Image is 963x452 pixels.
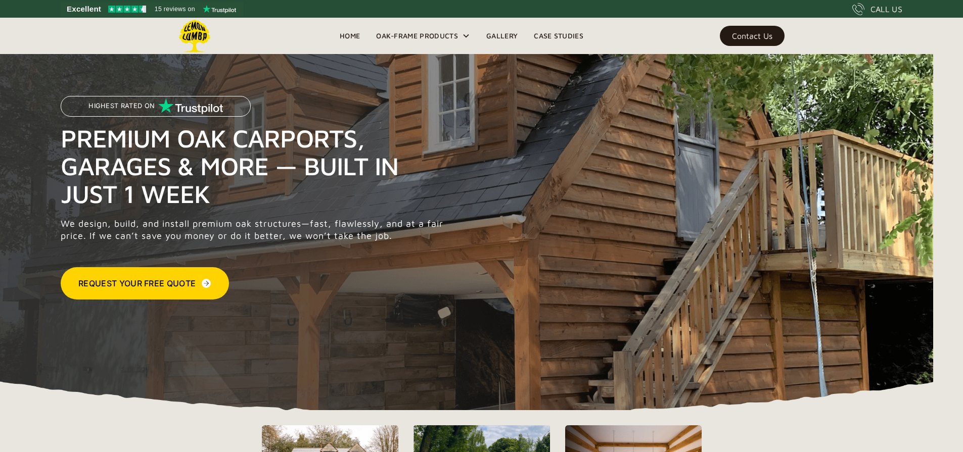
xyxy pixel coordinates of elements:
[61,2,243,16] a: See Lemon Lumba reviews on Trustpilot
[870,3,902,15] div: CALL US
[720,26,785,46] a: Contact Us
[526,28,591,43] a: Case Studies
[61,96,251,124] a: Highest Rated on
[332,28,368,43] a: Home
[78,277,196,289] div: Request Your Free Quote
[852,3,902,15] a: CALL US
[368,18,478,54] div: Oak-Frame Products
[61,218,449,242] p: We design, build, and install premium oak structures—fast, flawlessly, and at a fair price. If we...
[108,6,146,13] img: Trustpilot 4.5 stars
[61,267,229,299] a: Request Your Free Quote
[88,103,155,110] p: Highest Rated on
[376,30,458,42] div: Oak-Frame Products
[478,28,526,43] a: Gallery
[732,32,772,39] div: Contact Us
[203,5,236,13] img: Trustpilot logo
[67,3,101,15] span: Excellent
[61,124,449,208] h1: Premium Oak Carports, Garages & More — Built in Just 1 Week
[155,3,195,15] span: 15 reviews on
